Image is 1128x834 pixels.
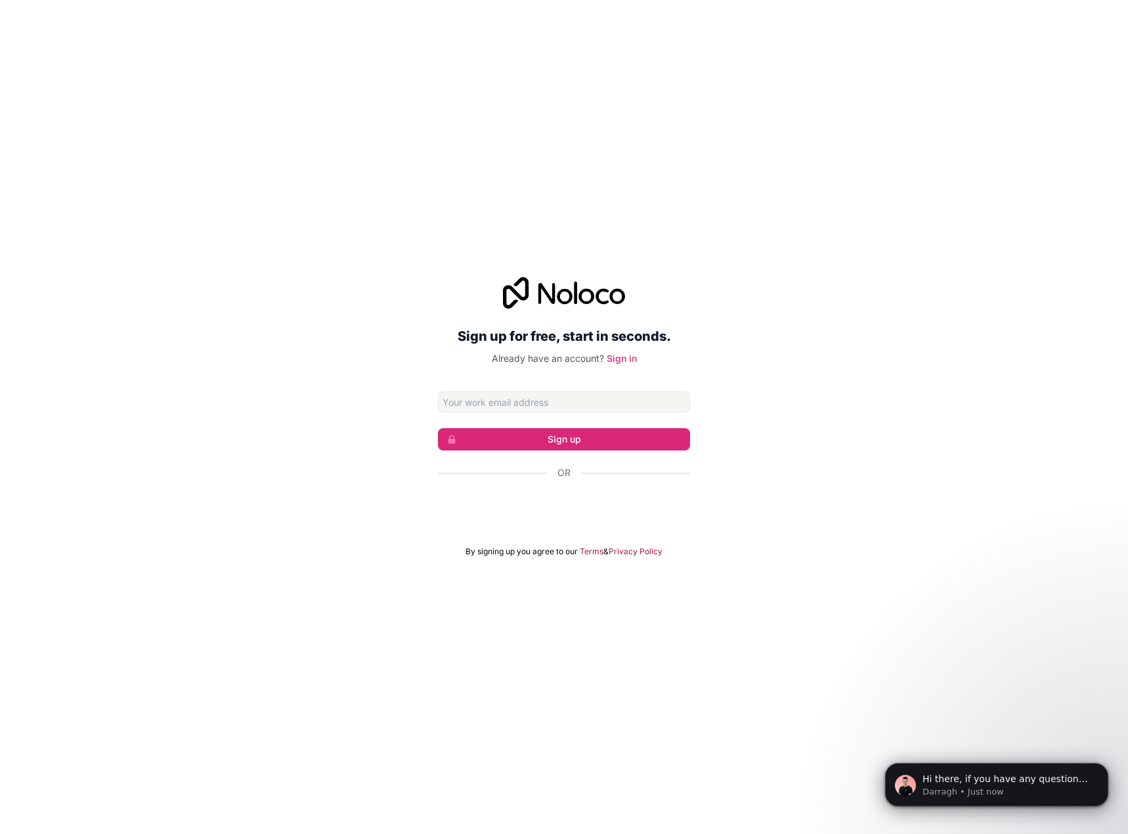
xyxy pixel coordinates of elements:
a: Sign in [607,353,637,364]
span: Already have an account? [492,353,604,364]
button: Sign up [438,428,690,450]
input: Email address [438,391,690,412]
a: Terms [580,546,603,557]
span: Or [557,466,571,479]
iframe: Intercom notifications message [865,735,1128,827]
h2: Sign up for free, start in seconds. [438,324,690,348]
span: & [603,546,609,557]
span: By signing up you agree to our [466,546,578,557]
iframe: Sign in with Google Button [431,494,697,523]
a: Privacy Policy [609,546,662,557]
